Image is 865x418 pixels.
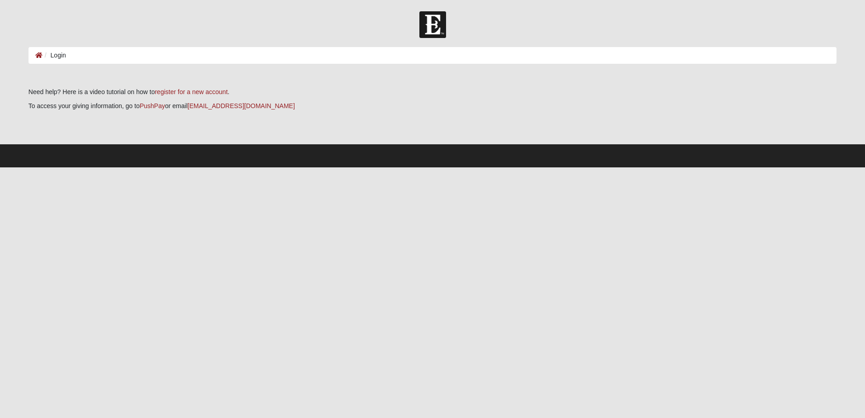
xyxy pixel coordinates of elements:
[29,87,836,97] p: Need help? Here is a video tutorial on how to .
[29,101,836,111] p: To access your giving information, go to or email
[419,11,446,38] img: Church of Eleven22 Logo
[155,88,228,95] a: register for a new account
[188,102,295,109] a: [EMAIL_ADDRESS][DOMAIN_NAME]
[43,51,66,60] li: Login
[140,102,165,109] a: PushPay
